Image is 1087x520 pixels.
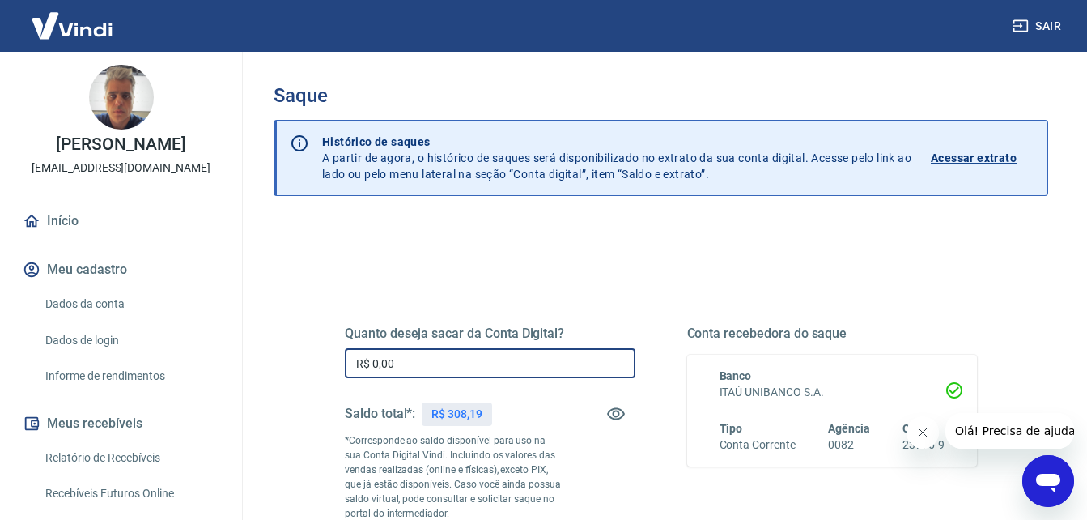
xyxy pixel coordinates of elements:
[19,406,223,441] button: Meus recebíveis
[19,252,223,288] button: Meu cadastro
[1009,11,1068,41] button: Sair
[1022,455,1074,507] iframe: Botão para abrir a janela de mensagens
[39,360,223,393] a: Informe de rendimentos
[345,406,415,422] h5: Saldo total*:
[720,422,743,435] span: Tipo
[828,437,870,454] h6: 0082
[720,369,752,382] span: Banco
[39,441,223,475] a: Relatório de Recebíveis
[931,150,1017,166] p: Acessar extrato
[931,134,1034,182] a: Acessar extrato
[19,1,125,50] img: Vindi
[32,160,210,177] p: [EMAIL_ADDRESS][DOMAIN_NAME]
[720,384,945,401] h6: ITAÚ UNIBANCO S.A.
[720,437,796,454] h6: Conta Corrente
[907,416,939,449] iframe: Fechar mensagem
[19,203,223,239] a: Início
[687,326,978,342] h5: Conta recebedora do saque
[828,422,870,435] span: Agência
[39,477,223,510] a: Recebíveis Futuros Online
[56,136,185,153] p: [PERSON_NAME]
[431,406,482,423] p: R$ 308,19
[322,134,911,150] p: Histórico de saques
[274,84,1048,107] h3: Saque
[945,413,1074,449] iframe: Mensagem da empresa
[345,326,635,342] h5: Quanto deseja sacar da Conta Digital?
[902,437,945,454] h6: 23776-9
[89,65,154,130] img: 97d0c327-30f2-43f6-89e6-8b2bc49c4ee8.jpeg
[39,288,223,321] a: Dados da conta
[902,422,933,435] span: Conta
[10,11,136,24] span: Olá! Precisa de ajuda?
[322,134,911,182] p: A partir de agora, o histórico de saques será disponibilizado no extrato da sua conta digital. Ac...
[39,324,223,357] a: Dados de login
